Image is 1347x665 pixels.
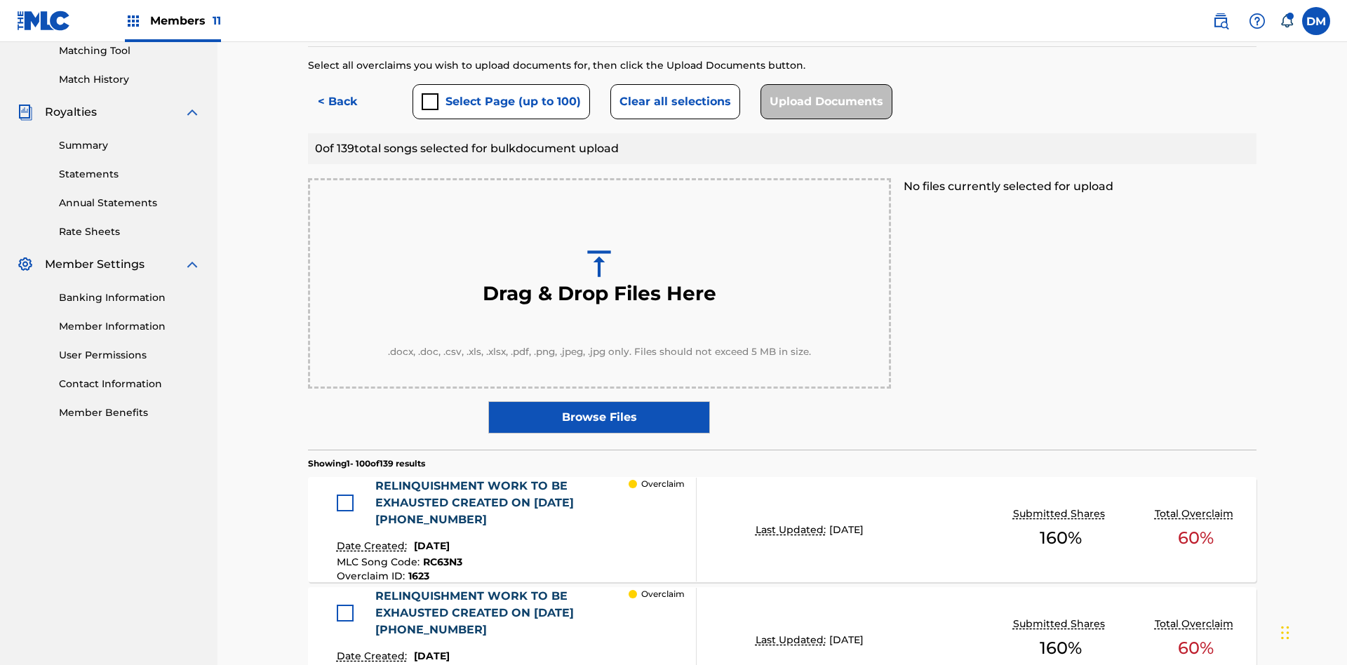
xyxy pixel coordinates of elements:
[1207,7,1235,35] a: Public Search
[17,256,34,273] img: Member Settings
[59,405,201,420] a: Member Benefits
[423,556,462,568] span: RC63N3
[17,11,71,31] img: MLC Logo
[308,133,1256,164] div: 0 of 139 total songs selected for bulk document upload
[59,138,201,153] a: Summary
[414,650,450,662] span: [DATE]
[59,319,201,334] a: Member Information
[582,246,617,281] img: upload
[59,348,201,363] a: User Permissions
[904,178,1256,195] p: No files currently selected for upload
[337,588,629,638] div: RELINQUISHMENT WORK TO BE EXHAUSTED CREATED ON [DATE][PHONE_NUMBER]
[829,523,864,536] span: [DATE]
[388,344,811,358] span: .docx, .doc, .csv, .xls, .xlsx, .pdf, .png, .jpeg, .jpg only. Files should not exceed 5 MB in size.
[1280,14,1294,28] div: Notifications
[184,256,201,273] img: expand
[1155,506,1237,521] p: Total Overclaim
[59,377,201,391] a: Contact Information
[641,478,685,490] p: Overclaim
[337,539,410,553] p: Date Created:
[59,196,201,210] a: Annual Statements
[213,14,221,27] span: 11
[308,84,392,119] button: < Back
[1013,506,1108,521] p: Submitted Shares
[59,290,201,305] a: Banking Information
[337,570,408,582] span: Overclaim ID :
[1155,617,1237,631] p: Total Overclaim
[756,633,829,647] p: Last Updated:
[59,224,201,239] a: Rate Sheets
[1040,525,1082,551] span: 160 %
[150,13,221,29] span: Members
[59,72,201,87] a: Match History
[1178,525,1214,551] span: 60 %
[45,256,145,273] span: Member Settings
[59,43,201,58] a: Matching Tool
[488,401,710,434] label: Browse Files
[1302,7,1330,35] div: User Menu
[829,633,864,646] span: [DATE]
[337,478,629,528] div: RELINQUISHMENT WORK TO BE EXHAUSTED CREATED ON [DATE][PHONE_NUMBER]
[337,649,410,664] p: Date Created:
[1212,13,1229,29] img: search
[756,523,829,537] p: Last Updated:
[45,104,97,121] span: Royalties
[125,13,142,29] img: Top Rightsholders
[1178,636,1214,661] span: 60 %
[337,556,423,568] span: MLC Song Code :
[413,84,590,119] button: Select Page (up to 100)
[1243,7,1271,35] div: Help
[59,167,201,182] a: Statements
[1249,13,1266,29] img: help
[414,539,450,552] span: [DATE]
[308,457,425,470] p: Showing 1 - 100 of 139 results
[1013,617,1108,631] p: Submitted Shares
[184,104,201,121] img: expand
[1277,598,1347,665] iframe: Chat Widget
[17,104,34,121] img: Royalties
[483,281,716,306] h3: Drag & Drop Files Here
[1281,612,1289,654] div: Drag
[408,570,429,582] span: 1623
[641,588,685,600] p: Overclaim
[308,58,1256,73] div: Select all overclaims you wish to upload documents for, then click the Upload Documents button.
[610,84,740,119] button: Clear all selections
[1040,636,1082,661] span: 160 %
